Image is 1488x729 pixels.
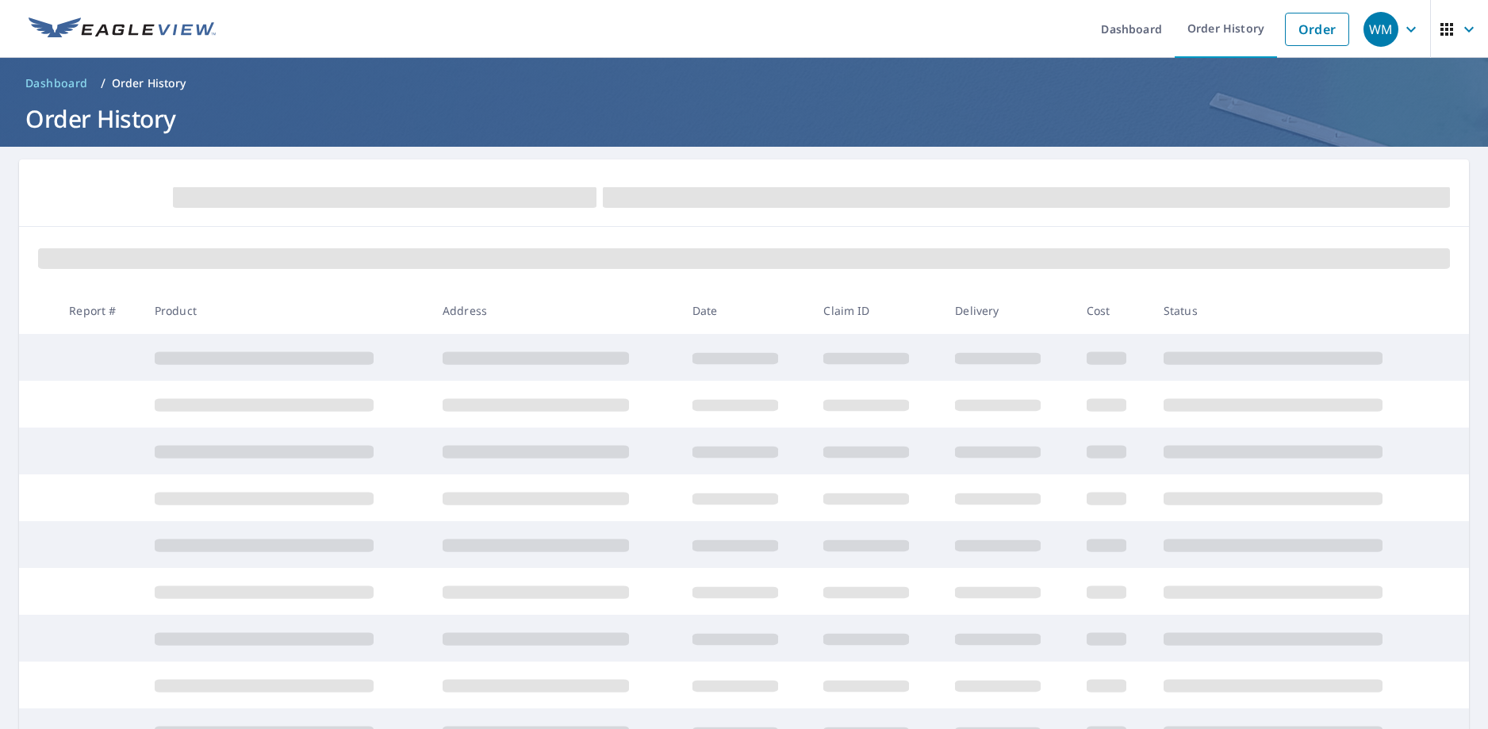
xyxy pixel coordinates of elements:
[1074,287,1151,334] th: Cost
[19,102,1469,135] h1: Order History
[25,75,88,91] span: Dashboard
[1151,287,1439,334] th: Status
[101,74,105,93] li: /
[112,75,186,91] p: Order History
[56,287,142,334] th: Report #
[811,287,942,334] th: Claim ID
[19,71,1469,96] nav: breadcrumb
[430,287,680,334] th: Address
[1285,13,1349,46] a: Order
[942,287,1074,334] th: Delivery
[19,71,94,96] a: Dashboard
[142,287,430,334] th: Product
[680,287,811,334] th: Date
[29,17,216,41] img: EV Logo
[1363,12,1398,47] div: WM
